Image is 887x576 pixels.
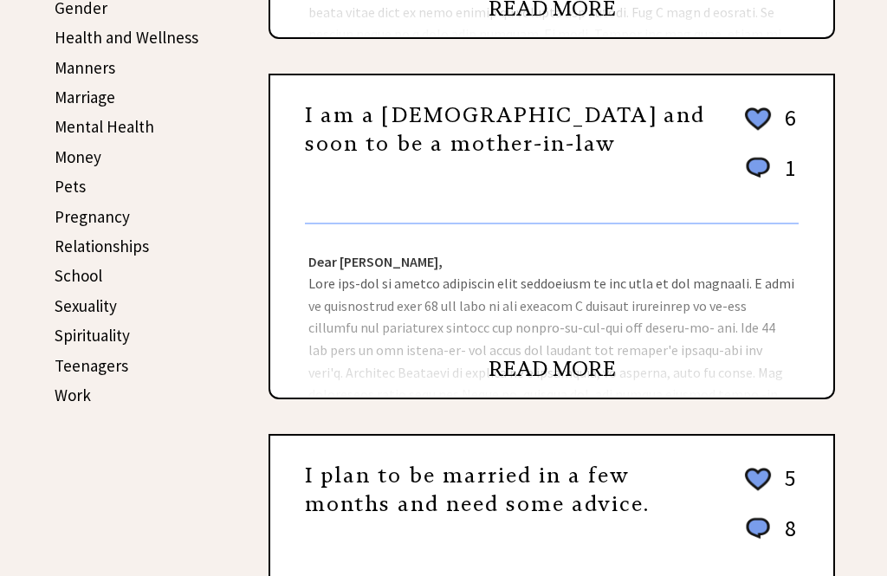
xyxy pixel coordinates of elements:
[742,515,774,542] img: message_round%201.png
[55,206,130,227] a: Pregnancy
[270,224,833,398] div: Lore ips-dol si ametco adipiscin elit seddoeiusm te inc utla et dol magnaali. E admi ve quisnostr...
[742,104,774,134] img: heart_outline%202.png
[776,463,797,512] td: 5
[776,153,797,199] td: 1
[55,57,115,78] a: Manners
[55,116,154,137] a: Mental Health
[776,514,797,560] td: 8
[55,325,130,346] a: Spirituality
[308,253,443,270] strong: Dear [PERSON_NAME],
[305,463,650,518] a: I plan to be married in a few months and need some advice.
[489,356,616,382] a: READ MORE
[776,103,797,152] td: 6
[55,385,91,405] a: Work
[742,154,774,182] img: message_round%201.png
[55,355,128,376] a: Teenagers
[55,265,102,286] a: School
[55,236,149,256] a: Relationships
[742,464,774,495] img: heart_outline%202.png
[55,146,101,167] a: Money
[55,295,117,316] a: Sexuality
[55,87,115,107] a: Marriage
[305,102,705,158] a: I am a [DEMOGRAPHIC_DATA] and soon to be a mother-in-law
[55,27,198,48] a: Health and Wellness
[55,176,86,197] a: Pets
